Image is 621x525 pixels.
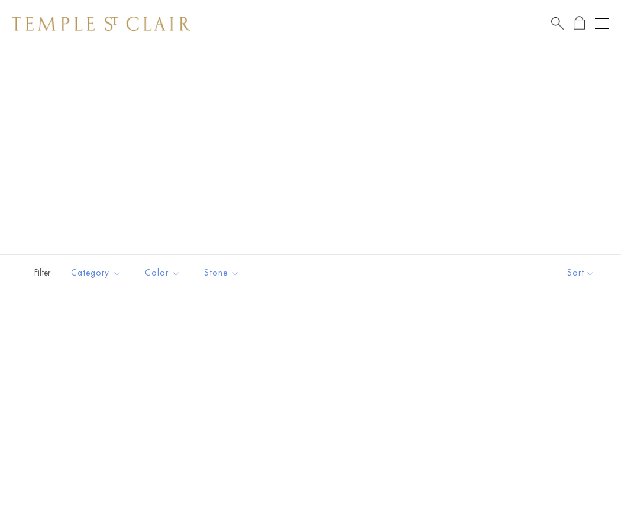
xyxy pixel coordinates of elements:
[12,17,190,31] img: Temple St. Clair
[198,265,248,280] span: Stone
[574,16,585,31] a: Open Shopping Bag
[541,255,621,291] button: Show sort by
[551,16,564,31] a: Search
[65,265,130,280] span: Category
[139,265,189,280] span: Color
[62,260,130,286] button: Category
[595,17,609,31] button: Open navigation
[136,260,189,286] button: Color
[195,260,248,286] button: Stone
